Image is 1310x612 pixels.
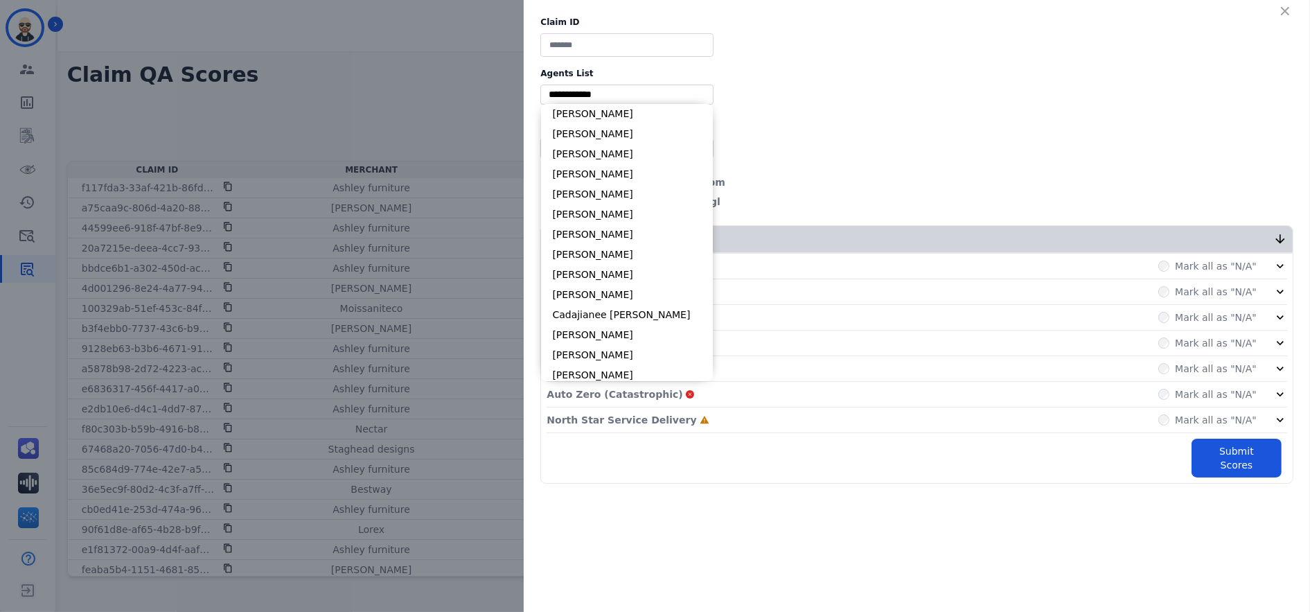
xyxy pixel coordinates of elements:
[541,184,713,204] li: [PERSON_NAME]
[541,345,713,365] li: [PERSON_NAME]
[1175,311,1257,324] label: Mark all as "N/A"
[1175,336,1257,350] label: Mark all as "N/A"
[541,325,713,345] li: [PERSON_NAME]
[544,87,710,102] ul: selected options
[541,265,713,285] li: [PERSON_NAME]
[541,305,713,325] li: Cadajianee [PERSON_NAME]
[540,195,1293,209] div: Evaluator:
[547,413,696,427] p: North Star Service Delivery
[1175,362,1257,376] label: Mark all as "N/A"
[541,104,713,124] li: [PERSON_NAME]
[1175,413,1257,427] label: Mark all as "N/A"
[541,285,713,305] li: [PERSON_NAME]
[540,121,1293,132] label: Merchants List
[1175,285,1257,299] label: Mark all as "N/A"
[541,365,713,385] li: [PERSON_NAME]
[541,225,713,245] li: [PERSON_NAME]
[541,144,713,164] li: [PERSON_NAME]
[540,17,1293,28] label: Claim ID
[540,68,1293,79] label: Agents List
[1175,259,1257,273] label: Mark all as "N/A"
[541,204,713,225] li: [PERSON_NAME]
[541,245,713,265] li: [PERSON_NAME]
[1192,439,1282,478] button: Submit Scores
[1175,387,1257,401] label: Mark all as "N/A"
[541,164,713,184] li: [PERSON_NAME]
[540,175,1293,189] div: Evaluation Date:
[547,387,682,401] p: Auto Zero (Catastrophic)
[541,124,713,144] li: [PERSON_NAME]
